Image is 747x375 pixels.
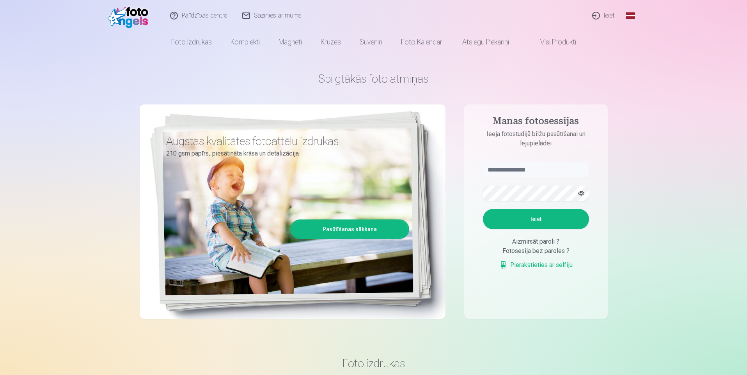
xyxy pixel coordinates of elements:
[311,31,350,53] a: Krūzes
[269,31,311,53] a: Magnēti
[221,31,269,53] a: Komplekti
[166,148,403,159] p: 210 gsm papīrs, piesātināta krāsa un detalizācija
[350,31,392,53] a: Suvenīri
[146,356,602,370] h3: Foto izdrukas
[518,31,586,53] a: Visi produkti
[166,134,403,148] h3: Augstas kvalitātes fotoattēlu izdrukas
[483,237,589,246] div: Aizmirsāt paroli ?
[499,260,573,270] a: Pierakstieties ar selfiju
[483,209,589,229] button: Ieiet
[483,246,589,256] div: Fotosesija bez paroles ?
[392,31,453,53] a: Foto kalendāri
[108,3,153,28] img: /fa1
[453,31,518,53] a: Atslēgu piekariņi
[475,115,597,129] h4: Manas fotosessijas
[475,129,597,148] p: Ieeja fotostudijā bilžu pasūtīšanai un lejupielādei
[291,221,408,238] a: Pasūtīšanas sākšana
[162,31,221,53] a: Foto izdrukas
[140,72,608,86] h1: Spilgtākās foto atmiņas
